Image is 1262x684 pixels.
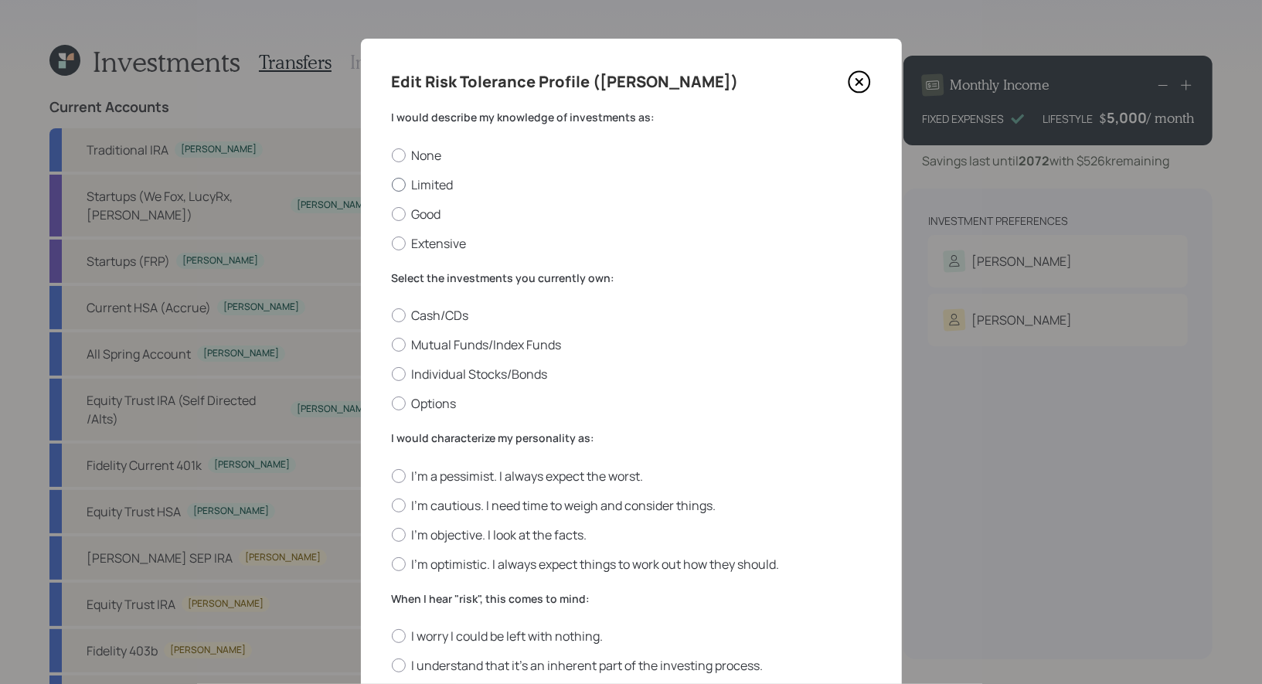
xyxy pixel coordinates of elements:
[392,468,871,485] label: I'm a pessimist. I always expect the worst.
[392,526,871,543] label: I'm objective. I look at the facts.
[392,366,871,383] label: Individual Stocks/Bonds
[392,628,871,645] label: I worry I could be left with nothing.
[392,271,871,286] label: Select the investments you currently own:
[392,206,871,223] label: Good
[392,70,739,94] h4: Edit Risk Tolerance Profile ([PERSON_NAME])
[392,657,871,674] label: I understand that it’s an inherent part of the investing process.
[392,110,871,125] label: I would describe my knowledge of investments as:
[392,556,871,573] label: I'm optimistic. I always expect things to work out how they should.
[392,176,871,193] label: Limited
[392,336,871,353] label: Mutual Funds/Index Funds
[392,235,871,252] label: Extensive
[392,497,871,514] label: I'm cautious. I need time to weigh and consider things.
[392,147,871,164] label: None
[392,430,871,446] label: I would characterize my personality as:
[392,395,871,412] label: Options
[392,591,871,607] label: When I hear "risk", this comes to mind:
[392,307,871,324] label: Cash/CDs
